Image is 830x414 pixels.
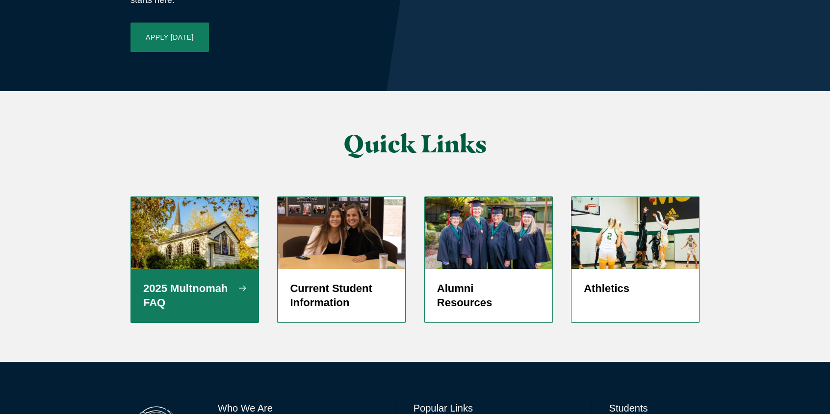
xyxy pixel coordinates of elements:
[277,196,406,323] a: screenshot-2024-05-27-at-1.37.12-pm Current Student Information
[571,196,700,323] a: Women's Basketball player shooting jump shot Athletics
[130,196,259,323] a: Prayer Chapel in Fall 2025 Multnomah FAQ
[143,281,246,311] h5: 2025 Multnomah FAQ
[437,281,540,311] h5: Alumni Resources
[424,196,553,323] a: 50 Year Alumni 2019 Alumni Resources
[131,197,259,268] img: Prayer Chapel in Fall
[229,130,602,157] h2: Quick Links
[278,197,405,268] img: screenshot-2024-05-27-at-1.37.12-pm
[130,23,209,52] a: Apply [DATE]
[290,281,393,311] h5: Current Student Information
[571,197,699,268] img: WBBALL_WEB
[425,197,552,268] img: 50 Year Alumni 2019
[584,281,687,296] h5: Athletics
